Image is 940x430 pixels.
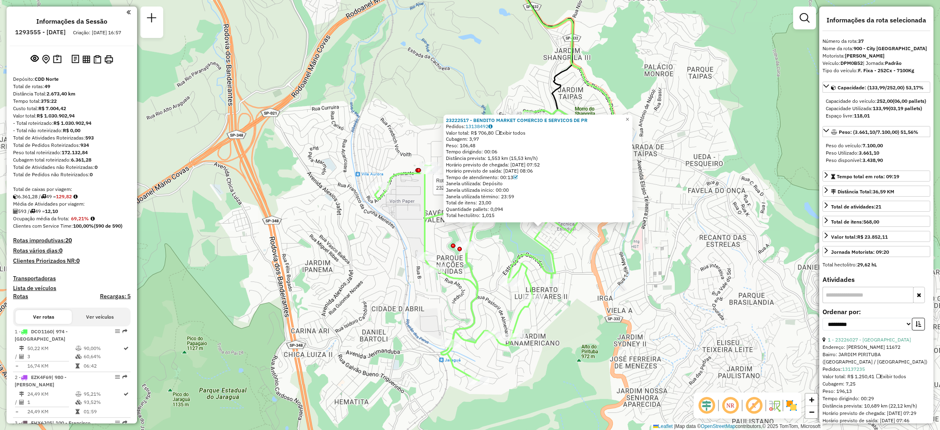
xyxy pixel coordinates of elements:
[805,406,818,418] a: Zoom out
[13,75,131,83] div: Depósito:
[822,216,930,227] a: Total de itens:568,00
[13,90,131,98] div: Distância Total:
[674,423,675,429] span: |
[822,366,930,373] div: Pedidos:
[122,329,127,334] em: Rota exportada
[71,215,89,222] strong: 69,21%
[126,7,131,17] a: Clique aqui para minimizar o painel
[27,390,75,398] td: 24,49 KM
[13,275,131,282] h4: Transportadoras
[15,374,67,388] span: | 980 - [PERSON_NAME]
[13,83,131,90] div: Total de rotas:
[75,400,82,405] i: % de utilização da cubagem
[822,410,930,417] div: Horário previsto de chegada: [DATE] 07:29
[13,223,73,229] span: Clientes com Service Time:
[831,188,894,195] div: Distância Total:
[122,420,127,425] em: Rota exportada
[697,396,716,415] span: Ocultar deslocamento
[863,60,902,66] span: | Jornada:
[76,257,80,264] strong: 0
[822,94,930,123] div: Capacidade: (133,99/252,00) 53,17%
[13,293,28,300] a: Rotas
[115,329,120,334] em: Opções
[877,98,893,104] strong: 252,00
[822,126,930,137] a: Peso: (3.661,10/7.100,00) 51,56%
[19,392,24,397] i: Distância Total
[831,204,881,210] span: Total de atividades:
[31,420,52,426] span: FHX6J05
[27,408,75,416] td: 24,49 KM
[837,173,899,180] span: Tempo total em rota: 09:19
[41,98,57,104] strong: 375:22
[857,262,877,268] strong: 29,62 hL
[826,105,927,112] div: Capacidade Utilizada:
[30,209,35,214] i: Total de rotas
[854,113,870,119] strong: 118,01
[47,91,75,97] strong: 2.673,40 km
[822,139,930,167] div: Peso: (3.661,10/7.100,00) 51,56%
[828,337,911,343] a: 1 - 23226027 - [GEOGRAPHIC_DATA]
[44,83,50,89] strong: 49
[862,142,883,149] strong: 7.100,00
[873,105,889,111] strong: 133,99
[62,149,88,155] strong: 172.132,84
[13,120,131,127] div: - Total roteirizado:
[73,194,78,199] i: Meta Caixas/viagem: 157,50 Diferença: -27,68
[822,417,930,424] div: Horário previsto de saída: [DATE] 07:46
[446,168,630,174] div: Horário previsto de saída: [DATE] 08:06
[115,375,120,379] em: Opções
[822,307,930,317] label: Ordenar por:
[857,234,888,240] strong: R$ 23.852,11
[854,45,927,51] strong: 900 - City [GEOGRAPHIC_DATA]
[13,149,131,156] div: Peso total roteirizado:
[13,193,131,200] div: 6.361,28 / 49 =
[446,136,479,142] span: Cubagem: 3,97
[13,285,131,292] h4: Lista de veículos
[56,193,72,199] strong: 129,82
[83,344,123,352] td: 90,00%
[15,408,19,416] td: =
[822,261,930,268] div: Total hectolitro:
[83,390,123,398] td: 95,21%
[15,352,19,361] td: /
[70,29,124,36] div: Criação: [DATE] 16:57
[785,399,798,412] img: Exibir/Ocultar setores
[75,364,80,368] i: Tempo total em rota
[822,276,930,284] h4: Atividades
[13,208,131,215] div: 593 / 49 =
[41,194,46,199] i: Total de rotas
[13,112,131,120] div: Valor total:
[27,362,75,370] td: 16,74 KM
[822,16,930,24] h4: Informações da rota selecionada
[822,201,930,212] a: Total de atividades:21
[446,180,630,187] div: Janela utilizada: Depósito
[893,98,926,104] strong: (06,00 pallets)
[446,174,630,181] div: Tempo de atendimento: 00:13
[13,171,131,178] div: Total de Pedidos não Roteirizados:
[446,212,630,219] div: Total hectolitro: 1,015
[40,53,51,66] button: Centralizar mapa no depósito ou ponto de apoio
[13,215,69,222] span: Ocupação média da frota:
[144,10,160,28] a: Nova sessão e pesquisa
[13,200,131,208] div: Média de Atividades por viagem:
[13,156,131,164] div: Cubagem total roteirizado:
[37,113,75,119] strong: R$ 1.030.902,94
[809,407,814,417] span: −
[446,130,630,136] div: Valor total: R$ 706,80
[822,351,930,366] div: Bairro: JARDIM PIRITUBA ([GEOGRAPHIC_DATA] / [GEOGRAPHIC_DATA])
[15,398,19,406] td: /
[826,142,883,149] span: Peso do veículo:
[822,344,930,351] div: Endereço: [PERSON_NAME] 11672
[842,366,865,372] a: 13137235
[19,400,24,405] i: Total de Atividades
[826,112,927,120] div: Espaço livre:
[822,67,930,74] div: Tipo do veículo:
[13,98,131,105] div: Tempo total:
[822,231,930,242] a: Valor total:R$ 23.852,11
[701,423,736,429] a: OpenStreetMap
[446,117,587,123] strong: 23222517 - BENDITO MARKET COMERCIO E SERVICOS DE PR
[446,162,630,168] div: Horário previsto de chegada: [DATE] 07:52
[59,247,62,254] strong: 0
[85,135,94,141] strong: 593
